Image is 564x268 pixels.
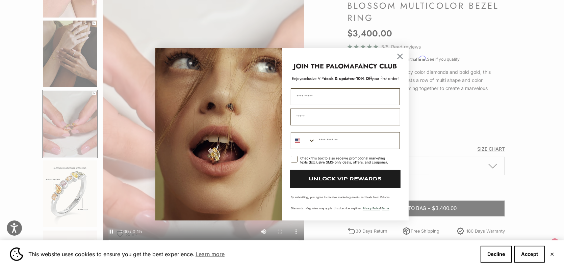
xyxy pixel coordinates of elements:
a: Terms [382,206,389,210]
span: exclusive VIP [301,76,324,82]
input: Email [290,109,400,125]
span: 10% Off [356,76,372,82]
div: Check this box to also receive promotional marketing texts (Exclusive SMS-only deals, offers, and... [300,156,392,164]
a: Privacy Policy [363,206,380,210]
img: Loading... [155,48,282,220]
span: This website uses cookies to ensure you get the best experience. [28,249,475,259]
button: Close dialog [394,51,406,62]
input: First Name [291,88,400,105]
button: Decline [481,246,512,263]
img: Cookie banner [10,247,23,261]
strong: JOIN THE PALOMA [294,61,355,71]
button: Search Countries [291,132,315,149]
span: deals & updates [301,76,354,82]
button: Accept [514,246,545,263]
button: Close [550,252,554,256]
p: By submitting, you agree to receive marketing emails and texts from Paloma Diamonds. Msg rates ma... [291,195,400,210]
span: Enjoy [292,76,301,82]
span: & . [363,206,390,210]
span: + your first order! [354,76,399,82]
a: Learn more [195,249,226,259]
button: UNLOCK VIP REWARDS [290,170,401,188]
img: United States [295,138,300,143]
strong: FANCY CLUB [355,61,397,71]
input: Phone Number [315,132,400,149]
